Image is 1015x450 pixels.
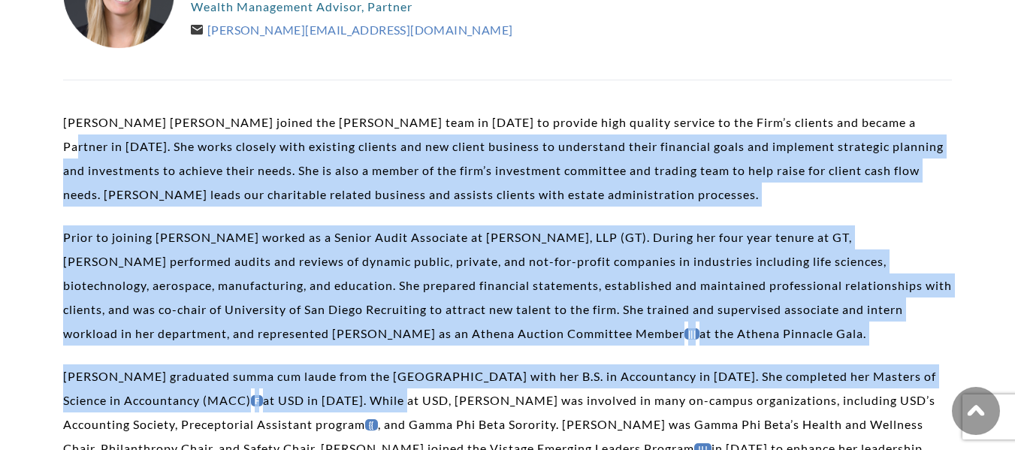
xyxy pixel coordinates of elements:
[251,395,263,406] a: F
[63,110,952,207] p: [PERSON_NAME] [PERSON_NAME] joined the [PERSON_NAME] team in [DATE] to provide high quality servi...
[684,328,699,340] a: |||
[63,225,952,346] p: Prior to joining [PERSON_NAME] worked as a Senior Audit Associate at [PERSON_NAME], LLP (GT). Dur...
[365,419,378,430] a: {{
[191,23,512,37] a: [PERSON_NAME][EMAIL_ADDRESS][DOMAIN_NAME]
